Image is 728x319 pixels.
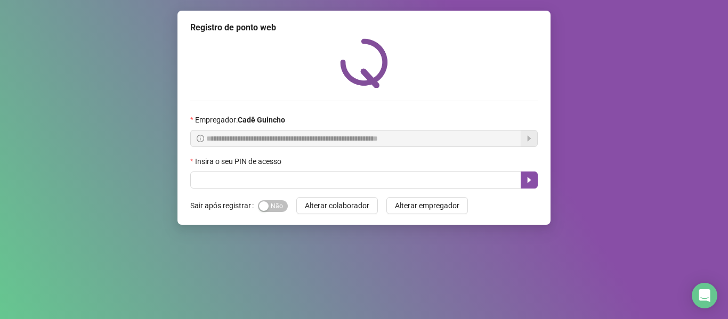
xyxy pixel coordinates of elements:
img: QRPoint [340,38,388,88]
span: Alterar colaborador [305,200,369,211]
button: Alterar empregador [386,197,468,214]
span: Alterar empregador [395,200,459,211]
span: Empregador : [195,114,285,126]
strong: Cadê Guincho [238,116,285,124]
label: Insira o seu PIN de acesso [190,156,288,167]
span: caret-right [525,176,533,184]
div: Open Intercom Messenger [692,283,717,308]
div: Registro de ponto web [190,21,538,34]
label: Sair após registrar [190,197,258,214]
span: info-circle [197,135,204,142]
button: Alterar colaborador [296,197,378,214]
